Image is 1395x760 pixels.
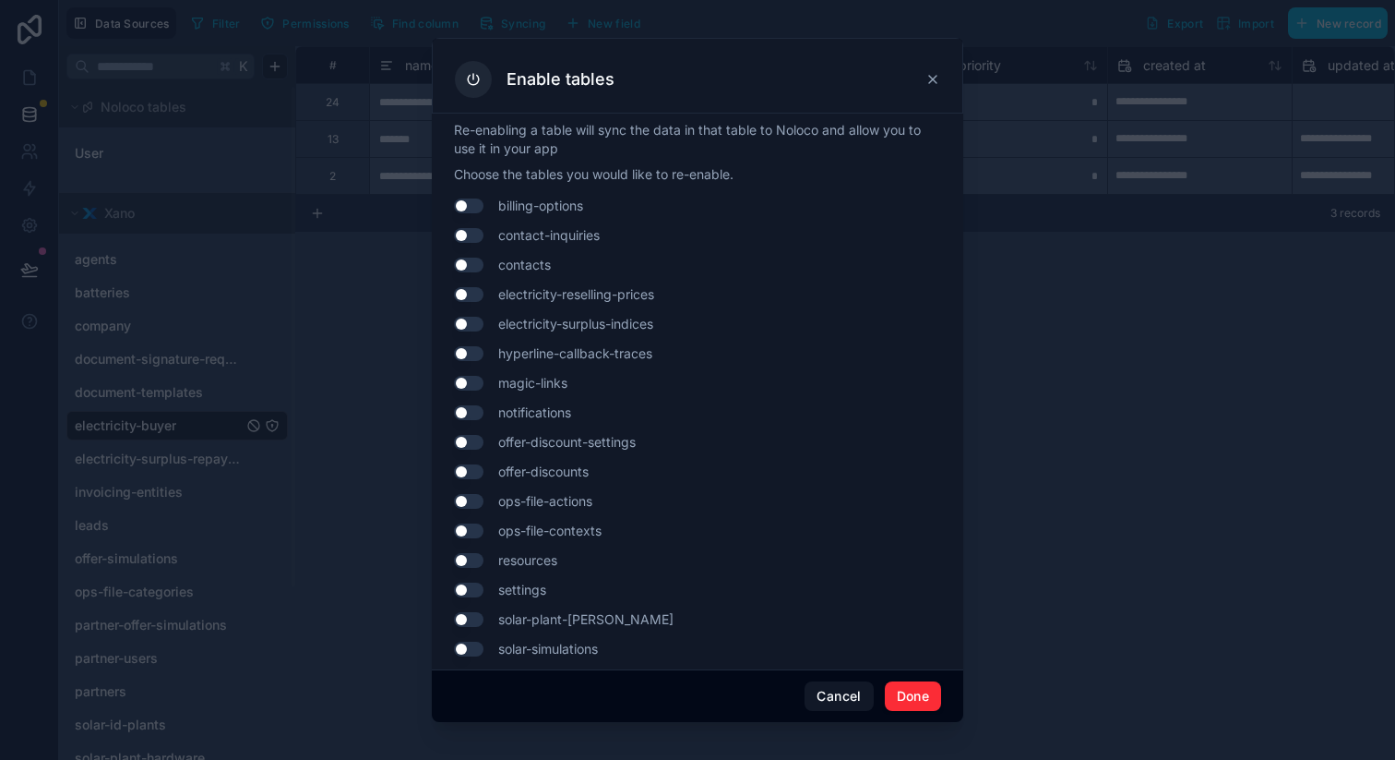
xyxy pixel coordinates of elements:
span: contacts [498,256,551,274]
span: ops-file-actions [498,492,592,511]
p: Re-enabling a table will sync the data in that table to Noloco and allow you to use it in your app [454,121,941,158]
span: ops-file-contexts [498,522,602,540]
span: offer-discounts [498,463,589,481]
span: contact-inquiries [498,226,600,245]
span: notifications [498,404,571,422]
button: Cancel [805,682,873,711]
span: electricity-reselling-prices [498,285,654,304]
button: Done [885,682,941,711]
span: magic-links [498,374,567,392]
span: settings [498,581,546,599]
span: solar-plant-[PERSON_NAME] [498,610,674,629]
span: electricity-surplus-indices [498,315,653,333]
p: Choose the tables you would like to re-enable. [454,165,941,184]
span: billing-options [498,197,583,215]
span: resources [498,551,557,570]
h3: Enable tables [507,68,614,90]
span: offer-discount-settings [498,433,636,452]
span: hyperline-callback-traces [498,344,652,363]
span: solar-simulations [498,640,598,658]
